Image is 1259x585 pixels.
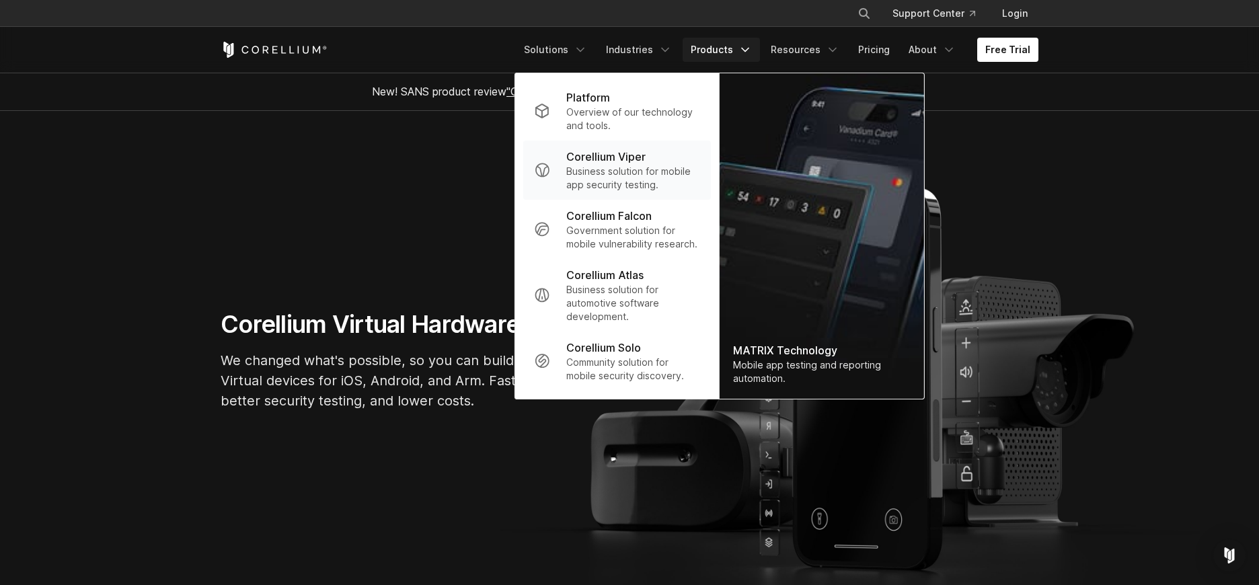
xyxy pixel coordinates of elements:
a: "Collaborative Mobile App Security Development and Analysis" [506,85,816,98]
p: Corellium Atlas [566,267,644,283]
a: Platform Overview of our technology and tools. [523,81,711,141]
p: Business solution for mobile app security testing. [566,165,700,192]
a: Corellium Viper Business solution for mobile app security testing. [523,141,711,200]
p: Community solution for mobile security discovery. [566,356,700,383]
a: Corellium Falcon Government solution for mobile vulnerability research. [523,200,711,259]
p: Corellium Viper [566,149,646,165]
p: Platform [566,89,610,106]
p: We changed what's possible, so you can build what's next. Virtual devices for iOS, Android, and A... [221,350,624,411]
a: Products [683,38,760,62]
div: Mobile app testing and reporting automation. [733,358,911,385]
a: MATRIX Technology Mobile app testing and reporting automation. [720,73,924,399]
a: Support Center [882,1,986,26]
p: Business solution for automotive software development. [566,283,700,323]
div: Open Intercom Messenger [1213,539,1246,572]
h1: Corellium Virtual Hardware [221,309,624,340]
img: Matrix_WebNav_1x [720,73,924,399]
a: Industries [598,38,680,62]
a: Solutions [516,38,595,62]
a: Free Trial [977,38,1038,62]
a: Resources [763,38,847,62]
div: MATRIX Technology [733,342,911,358]
div: Navigation Menu [516,38,1038,62]
p: Corellium Solo [566,340,641,356]
a: About [901,38,964,62]
p: Government solution for mobile vulnerability research. [566,224,700,251]
a: Corellium Atlas Business solution for automotive software development. [523,259,711,331]
a: Corellium Solo Community solution for mobile security discovery. [523,331,711,391]
a: Corellium Home [221,42,328,58]
button: Search [852,1,876,26]
div: Navigation Menu [841,1,1038,26]
a: Pricing [850,38,898,62]
p: Overview of our technology and tools. [566,106,700,132]
span: New! SANS product review now available. [372,85,887,98]
p: Corellium Falcon [566,208,652,224]
a: Login [991,1,1038,26]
